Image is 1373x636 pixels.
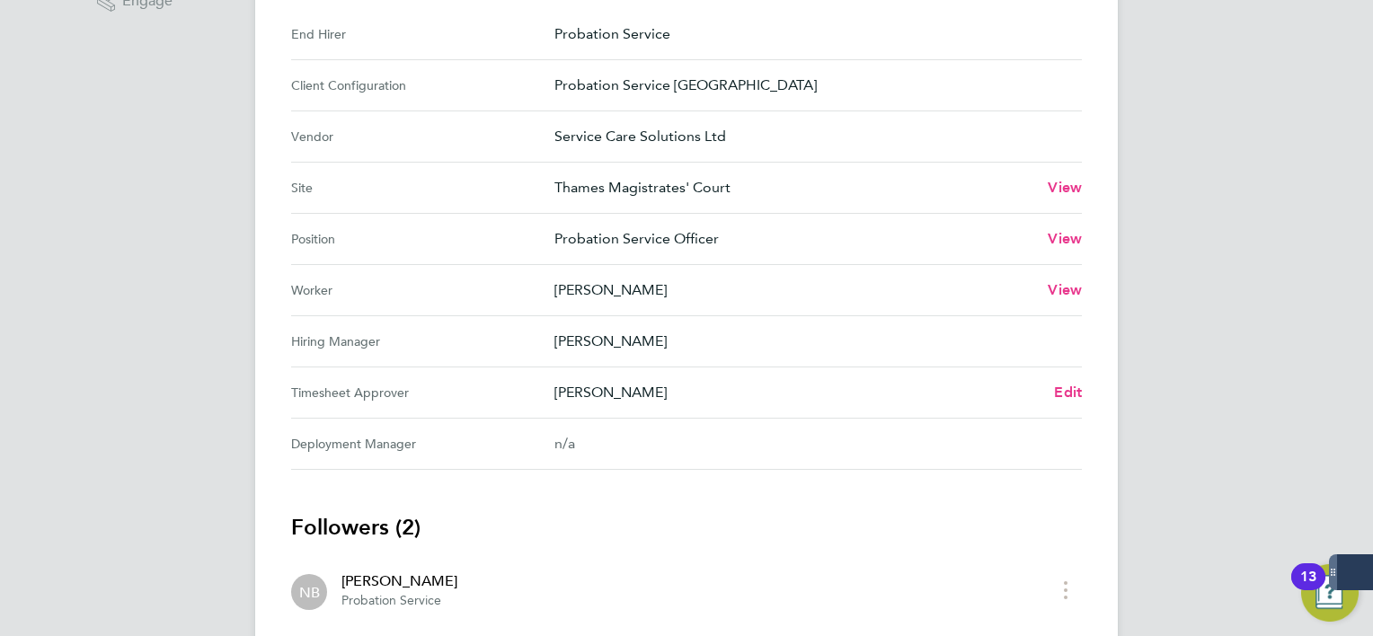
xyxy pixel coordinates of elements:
a: View [1048,177,1082,199]
div: Deployment Manager [291,433,554,455]
div: Nisha Bhogal [291,574,327,610]
span: View [1048,230,1082,247]
p: Probation Service [554,23,1067,45]
button: timesheet menu [1050,576,1082,604]
div: 13 [1300,577,1316,600]
button: Open Resource Center, 13 new notifications [1301,564,1359,622]
span: View [1048,281,1082,298]
p: Probation Service [GEOGRAPHIC_DATA] [554,75,1067,96]
span: Probation Service [341,593,441,608]
div: Client Configuration [291,75,554,96]
div: End Hirer [291,23,554,45]
p: Probation Service Officer [554,228,1033,250]
div: n/a [554,433,1053,455]
div: Timesheet Approver [291,382,554,403]
a: View [1048,228,1082,250]
div: Hiring Manager [291,331,554,352]
a: View [1048,279,1082,301]
p: Service Care Solutions Ltd [554,126,1067,147]
a: Edit [1054,382,1082,403]
p: [PERSON_NAME] [554,279,1033,301]
p: [PERSON_NAME] [554,382,1040,403]
div: Vendor [291,126,554,147]
div: Worker [291,279,554,301]
span: NB [299,582,320,602]
span: Edit [1054,384,1082,401]
span: View [1048,179,1082,196]
h3: Followers (2) [291,513,1082,542]
div: [PERSON_NAME] [341,570,457,592]
div: Site [291,177,554,199]
p: Thames Magistrates' Court [554,177,1033,199]
div: Position [291,228,554,250]
p: [PERSON_NAME] [554,331,1067,352]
